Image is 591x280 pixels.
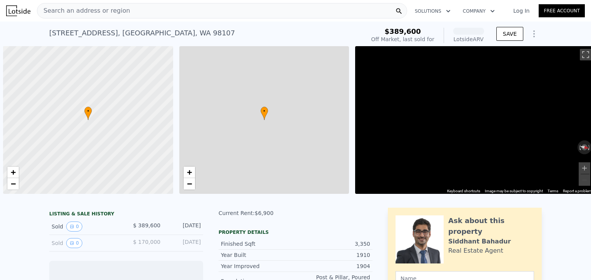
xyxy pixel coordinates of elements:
div: • [84,107,92,120]
a: Zoom in [184,167,195,178]
div: Lotside ARV [453,35,484,43]
a: Open this area in Google Maps (opens a new window) [357,184,382,194]
div: Sold [52,238,120,248]
span: − [187,179,192,188]
button: View historical data [66,222,82,232]
button: Rotate counterclockwise [578,140,582,154]
a: Free Account [539,4,585,17]
a: Zoom in [7,167,19,178]
div: Real Estate Agent [448,246,503,255]
span: $389,600 [384,27,421,35]
div: Year Built [221,251,295,259]
div: [DATE] [167,238,201,248]
div: LISTING & SALE HISTORY [49,211,203,218]
div: Property details [219,229,372,235]
button: Zoom in [579,162,590,174]
span: + [187,167,192,177]
button: Solutions [409,4,457,18]
button: View historical data [66,238,82,248]
button: Company [457,4,501,18]
span: $ 389,600 [133,222,160,228]
div: Year Improved [221,262,295,270]
button: Show Options [526,26,542,42]
span: Search an address or region [37,6,130,15]
button: Keyboard shortcuts [447,188,480,194]
span: Current Rent: [219,210,255,216]
div: Off Market, last sold for [371,35,434,43]
div: 1910 [295,251,370,259]
button: SAVE [496,27,523,41]
img: Lotside [6,5,30,16]
button: Zoom out [579,174,590,186]
span: $ 170,000 [133,239,160,245]
div: Siddhant Bahadur [448,237,511,246]
div: [STREET_ADDRESS] , [GEOGRAPHIC_DATA] , WA 98107 [49,28,235,38]
span: • [260,108,268,115]
div: Ask about this property [448,215,534,237]
div: 3,350 [295,240,370,248]
a: Zoom out [184,178,195,190]
a: Zoom out [7,178,19,190]
div: Sold [52,222,120,232]
span: + [11,167,16,177]
span: − [11,179,16,188]
div: Finished Sqft [221,240,295,248]
a: Terms (opens in new tab) [548,189,558,193]
span: • [84,108,92,115]
img: Google [357,184,382,194]
div: 1904 [295,262,370,270]
span: Image may be subject to copyright [485,189,543,193]
div: [DATE] [167,222,201,232]
a: Log In [504,7,539,15]
span: $6,900 [255,210,274,216]
div: • [260,107,268,120]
